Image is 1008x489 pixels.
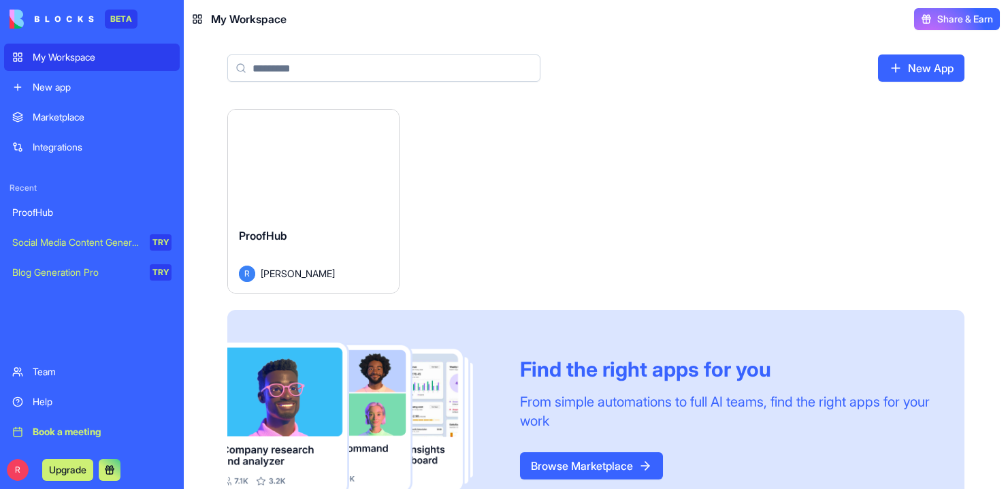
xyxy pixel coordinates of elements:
span: My Workspace [211,11,287,27]
div: Help [33,395,172,409]
div: Find the right apps for you [520,357,932,381]
div: TRY [150,234,172,251]
div: ProofHub [12,206,172,219]
a: Upgrade [42,462,93,476]
a: Help [4,388,180,415]
div: New app [33,80,172,94]
span: ProofHub [239,229,287,242]
a: Team [4,358,180,385]
span: [PERSON_NAME] [261,266,335,281]
div: BETA [105,10,137,29]
a: Integrations [4,133,180,161]
div: From simple automations to full AI teams, find the right apps for your work [520,392,932,430]
a: Book a meeting [4,418,180,445]
a: New app [4,74,180,101]
a: ProofHub [4,199,180,226]
div: Integrations [33,140,172,154]
button: Share & Earn [914,8,1000,30]
a: Marketplace [4,104,180,131]
div: TRY [150,264,172,281]
div: My Workspace [33,50,172,64]
div: Social Media Content Generator [12,236,140,249]
span: R [239,266,255,282]
a: Browse Marketplace [520,452,663,479]
button: Upgrade [42,459,93,481]
a: Blog Generation ProTRY [4,259,180,286]
img: logo [10,10,94,29]
div: Marketplace [33,110,172,124]
a: ProofHubR[PERSON_NAME] [227,109,400,294]
div: Blog Generation Pro [12,266,140,279]
span: Recent [4,183,180,193]
div: Book a meeting [33,425,172,439]
div: Team [33,365,172,379]
span: Share & Earn [937,12,993,26]
a: BETA [10,10,137,29]
a: Social Media Content GeneratorTRY [4,229,180,256]
a: My Workspace [4,44,180,71]
span: R [7,459,29,481]
a: New App [878,54,964,82]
